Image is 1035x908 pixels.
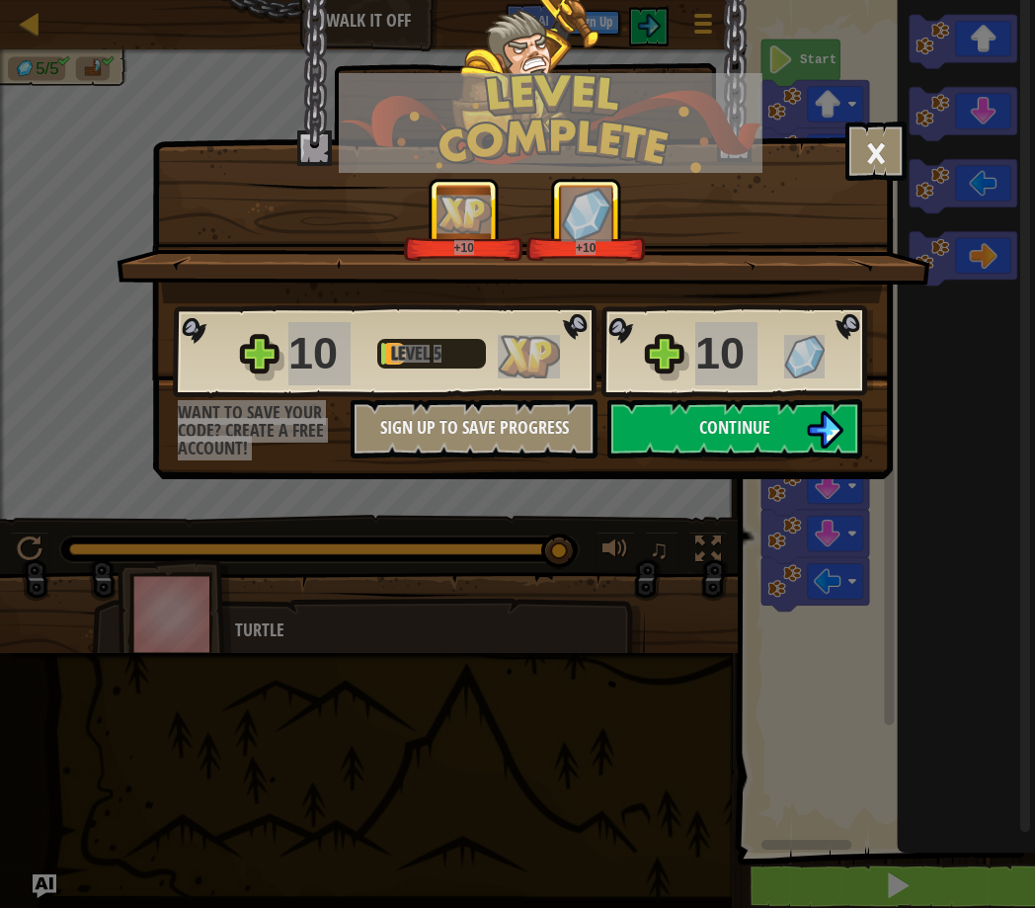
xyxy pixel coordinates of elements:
div: +10 [530,240,642,255]
span: Level [391,341,434,366]
div: Want to save your code? Create a free account! [178,404,351,457]
button: Sign Up to Save Progress [351,399,597,458]
span: 5 [434,341,441,366]
img: XP Gained [437,195,492,233]
button: × [845,122,907,181]
img: level_complete.png [339,73,762,173]
div: 10 [695,322,772,385]
img: XP Gained [498,335,560,378]
button: Continue [607,399,862,458]
img: Continue [806,411,843,449]
img: Gems Gained [784,335,825,378]
img: Gems Gained [561,187,612,241]
span: Continue [699,415,770,440]
div: 10 [288,322,365,385]
div: +10 [408,240,519,255]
